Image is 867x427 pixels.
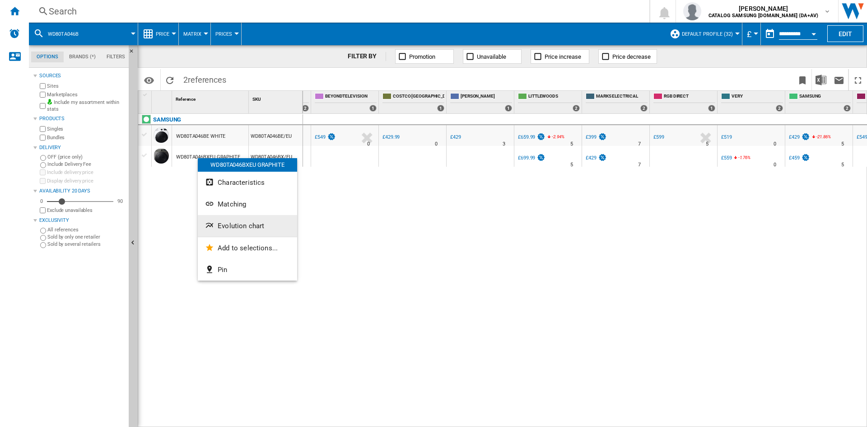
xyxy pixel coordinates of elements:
[218,244,278,252] span: Add to selections...
[218,178,265,187] span: Characteristics
[198,158,297,172] div: WD80TA046BXEU GRAPHITE
[218,266,227,274] span: Pin
[198,193,297,215] button: Matching
[218,222,264,230] span: Evolution chart
[198,215,297,237] button: Evolution chart
[198,172,297,193] button: Characteristics
[198,259,297,281] button: Pin...
[198,237,297,259] button: Add to selections...
[218,200,246,208] span: Matching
